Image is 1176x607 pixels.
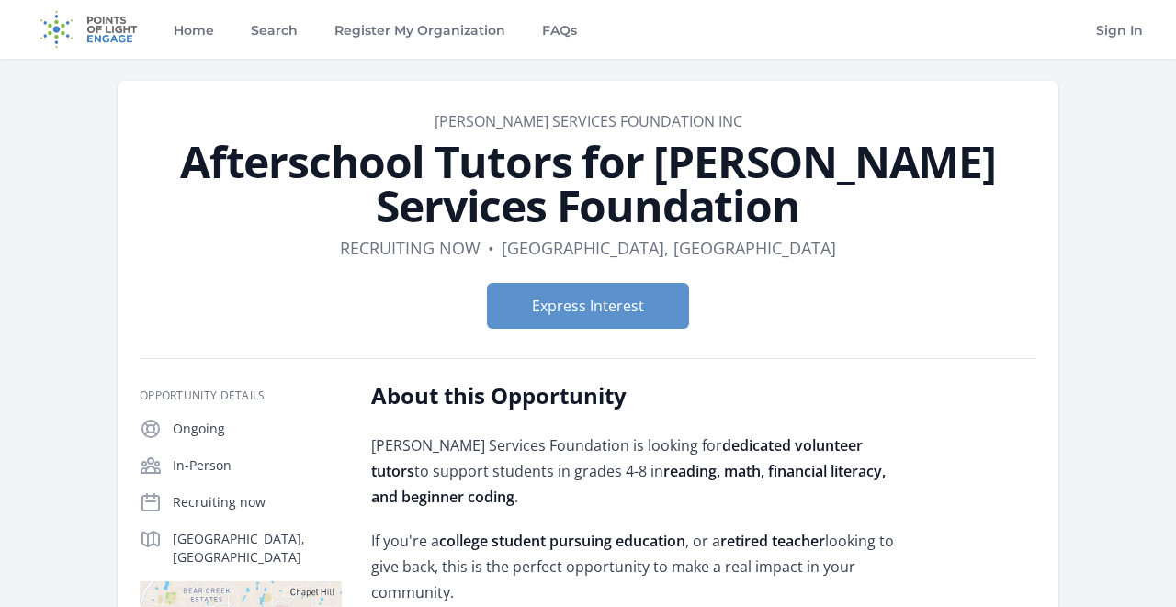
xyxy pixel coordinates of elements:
[140,388,342,403] h3: Opportunity Details
[371,381,909,410] h2: About this Opportunity
[140,140,1036,228] h1: Afterschool Tutors for [PERSON_NAME] Services Foundation
[340,235,481,261] dd: Recruiting now
[439,531,685,551] strong: college student pursuing education
[720,531,825,551] strong: retired teacher
[173,493,342,511] p: Recruiting now
[371,528,909,605] p: If you're a , or a looking to give back, this is the perfect opportunity to make a real impact in...
[173,456,342,475] p: In-Person
[435,111,742,131] a: [PERSON_NAME] SERVICES FOUNDATION INC
[488,235,494,261] div: •
[487,283,689,329] button: Express Interest
[371,433,909,510] p: [PERSON_NAME] Services Foundation is looking for to support students in grades 4-8 in .
[173,530,342,567] p: [GEOGRAPHIC_DATA], [GEOGRAPHIC_DATA]
[502,235,836,261] dd: [GEOGRAPHIC_DATA], [GEOGRAPHIC_DATA]
[173,420,342,438] p: Ongoing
